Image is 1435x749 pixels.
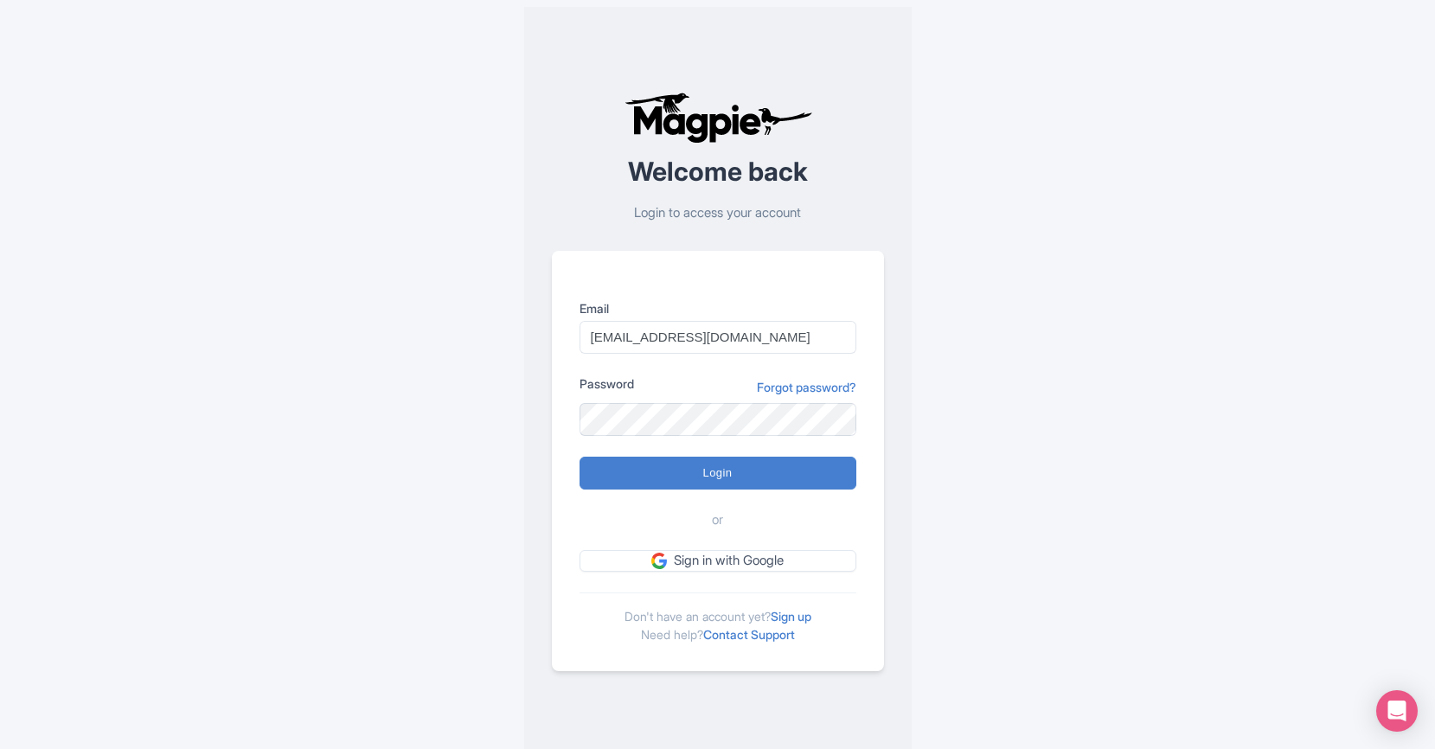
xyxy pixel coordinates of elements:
img: logo-ab69f6fb50320c5b225c76a69d11143b.png [620,92,815,144]
img: google.svg [651,553,667,568]
a: Forgot password? [757,378,856,396]
a: Contact Support [703,627,795,642]
a: Sign in with Google [580,550,856,572]
div: Open Intercom Messenger [1376,690,1418,732]
span: or [712,510,723,530]
div: Don't have an account yet? Need help? [580,592,856,643]
input: Login [580,457,856,490]
h2: Welcome back [552,157,884,186]
label: Password [580,374,634,393]
a: Sign up [771,609,811,624]
label: Email [580,299,856,317]
p: Login to access your account [552,203,884,223]
input: you@example.com [580,321,856,354]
